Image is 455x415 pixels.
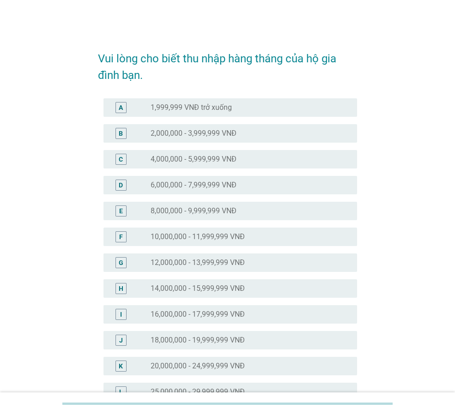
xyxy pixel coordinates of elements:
div: L [119,387,123,397]
label: 18,000,000 - 19,999,999 VNĐ [151,336,245,345]
label: 25,000,000 - 29,999,999 VNĐ [151,387,245,397]
label: 16,000,000 - 17,999,999 VNĐ [151,310,245,319]
label: 4,000,000 - 5,999,999 VNĐ [151,155,237,164]
h2: Vui lòng cho biết thu nhập hàng tháng của hộ gia đình bạn. [98,41,357,84]
div: A [119,102,123,112]
div: K [119,361,123,371]
label: 1,999,999 VNĐ trở xuống [151,103,232,112]
div: F [119,232,123,241]
label: 6,000,000 - 7,999,999 VNĐ [151,180,237,190]
div: B [119,128,123,138]
div: G [119,258,123,267]
div: D [119,180,123,190]
div: I [120,309,122,319]
div: E [119,206,123,216]
div: H [119,283,123,293]
label: 14,000,000 - 15,999,999 VNĐ [151,284,245,293]
div: C [119,154,123,164]
label: 12,000,000 - 13,999,999 VNĐ [151,258,245,267]
label: 8,000,000 - 9,999,999 VNĐ [151,206,237,216]
div: J [119,335,123,345]
label: 20,000,000 - 24,999,999 VNĐ [151,361,245,371]
label: 10,000,000 - 11,999,999 VNĐ [151,232,245,241]
label: 2,000,000 - 3,999,999 VNĐ [151,129,237,138]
